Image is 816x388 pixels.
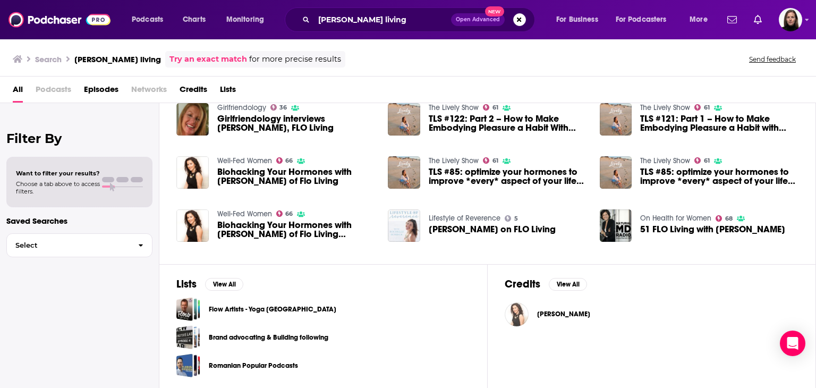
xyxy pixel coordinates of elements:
span: Biohacking Your Hormones with [PERSON_NAME] of Flo Living [Renewed] [217,221,376,239]
a: Well-Fed Women [217,156,272,165]
button: View All [205,278,243,291]
img: Alisa Vitti on FLO Living [388,209,420,242]
img: TLS #121: Part 1 – How to Make Embodying Pleasure a Habit with Alisa Vitti (Flo Living) [600,103,632,136]
span: TLS #121: Part 1 – How to Make Embodying Pleasure a Habit with [PERSON_NAME] (Flo Living) [640,114,798,132]
button: Open AdvancedNew [451,13,505,26]
a: Alisa Vitti on FLO Living [429,225,556,234]
span: Want to filter your results? [16,170,100,177]
p: Saved Searches [6,216,152,226]
h2: Filter By [6,131,152,146]
span: for more precise results [249,53,341,65]
img: Girlfriendology interviews ALISA VITTI, FLO Living [176,103,209,136]
a: Show notifications dropdown [750,11,766,29]
a: 36 [270,104,287,111]
span: TLS #122: Part 2 – How to Make Embodying Pleasure a Habit With [PERSON_NAME] (Flo Living) [429,114,587,132]
a: The Lively Show [640,156,690,165]
span: Choose a tab above to access filters. [16,180,100,195]
a: CreditsView All [505,277,587,291]
a: Flow Artists - Yoga Australia [176,297,200,321]
span: More [690,12,708,27]
h3: Search [35,54,62,64]
a: Biohacking Your Hormones with Alisa Vitti of Flo Living [217,167,376,185]
a: Brand advocating & Building following [209,332,328,343]
a: The Lively Show [640,103,690,112]
div: Open Intercom Messenger [780,331,805,356]
span: Select [7,242,130,249]
span: Networks [131,81,167,103]
img: TLS #85: optimize your hormones to improve *every* aspect of your life with Alisa Vitti (flo living) [600,156,632,189]
span: 68 [725,216,733,221]
a: Well-Fed Women [217,209,272,218]
span: Biohacking Your Hormones with [PERSON_NAME] of Flo Living [217,167,376,185]
button: open menu [549,11,611,28]
span: Lists [220,81,236,103]
img: Podchaser - Follow, Share and Rate Podcasts [8,10,110,30]
a: 5 [505,215,518,222]
span: Girlfriendology interviews [PERSON_NAME], FLO Living [217,114,376,132]
button: open menu [682,11,721,28]
a: ListsView All [176,277,243,291]
span: TLS #85: optimize your hormones to improve *every* aspect of your life with [PERSON_NAME] (flo li... [429,167,587,185]
a: TLS #85: optimize your hormones to improve *every* aspect of your life with Alisa Vitti (flo living) [388,156,420,189]
button: View All [549,278,587,291]
a: 61 [694,104,710,111]
a: Girlfriendology interviews ALISA VITTI, FLO Living [217,114,376,132]
a: 66 [276,210,293,217]
span: Episodes [84,81,118,103]
button: Show profile menu [779,8,802,31]
span: 51 FLO Living with [PERSON_NAME] [640,225,785,234]
a: Romanian Popular Podcasts [176,353,200,377]
span: TLS #85: optimize your hormones to improve *every* aspect of your life with [PERSON_NAME] (flo li... [640,167,798,185]
a: TLS #85: optimize your hormones to improve *every* aspect of your life with Alisa Vitti (flo living) [640,167,798,185]
span: 36 [279,105,287,110]
a: Credits [180,81,207,103]
h3: [PERSON_NAME] living [74,54,161,64]
a: Charts [176,11,212,28]
img: Biohacking Your Hormones with Alisa Vitti of Flo Living [Renewed] [176,209,209,242]
button: open menu [219,11,278,28]
a: Brand advocating & Building following [176,325,200,349]
span: Monitoring [226,12,264,27]
a: On Health for Women [640,214,711,223]
span: [PERSON_NAME] on FLO Living [429,225,556,234]
a: 66 [276,157,293,164]
a: Girlfriendology [217,103,266,112]
span: 61 [704,105,710,110]
img: Biohacking Your Hormones with Alisa Vitti of Flo Living [176,156,209,189]
span: Podcasts [132,12,163,27]
img: Alisa Vitti [505,302,529,326]
h2: Credits [505,277,540,291]
span: 61 [492,105,498,110]
input: Search podcasts, credits, & more... [314,11,451,28]
span: Charts [183,12,206,27]
a: Alisa Vitti [537,310,590,318]
span: [PERSON_NAME] [537,310,590,318]
button: open menu [124,11,177,28]
a: Lifestyle of Reverence [429,214,500,223]
img: TLS #122: Part 2 – How to Make Embodying Pleasure a Habit With Alisa Vitti (Flo Living) [388,103,420,136]
img: 51 FLO Living with Alisa Vitti [600,209,632,242]
a: The Lively Show [429,103,479,112]
div: Search podcasts, credits, & more... [295,7,545,32]
span: New [485,6,504,16]
a: All [13,81,23,103]
span: Open Advanced [456,17,500,22]
span: For Business [556,12,598,27]
img: User Profile [779,8,802,31]
span: Podcasts [36,81,71,103]
button: Alisa VittiAlisa Vitti [505,297,798,331]
a: Biohacking Your Hormones with Alisa Vitti of Flo Living [Renewed] [217,221,376,239]
span: 5 [514,216,518,221]
a: TLS #85: optimize your hormones to improve *every* aspect of your life with Alisa Vitti (flo living) [429,167,587,185]
a: The Lively Show [429,156,479,165]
